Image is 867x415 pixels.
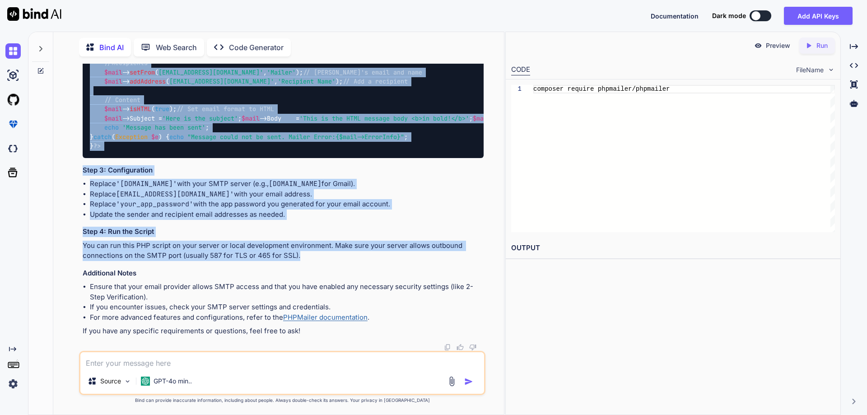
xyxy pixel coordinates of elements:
button: Add API Keys [784,7,853,25]
img: dislike [469,344,476,351]
span: setFrom [130,68,155,76]
span: echo [169,133,184,141]
img: GPT-4o mini [141,377,150,386]
img: attachment [447,376,457,387]
img: chat [5,43,21,59]
code: '[DOMAIN_NAME]' [116,179,177,188]
span: $e [151,133,158,141]
p: Code Generator [229,42,284,53]
li: Update the sender and recipient email addresses as needed. [90,210,484,220]
span: catch [93,133,112,141]
span: isHTML [130,105,151,113]
h2: OUTPUT [506,238,840,259]
span: $mail [104,68,122,76]
span: "Message could not be sent. Mailer Error: " [187,133,404,141]
span: $mail [473,114,491,122]
img: settings [5,376,21,392]
span: [EMAIL_ADDRESS][DOMAIN_NAME]' [158,68,263,76]
img: ai-studio [5,68,21,83]
span: $mail [242,114,260,122]
img: icon [464,377,473,386]
img: copy [444,344,451,351]
li: Replace with your SMTP server (e.g., for Gmail). [90,179,484,189]
span: 'Recipient Name' [278,78,336,86]
p: Preview [766,41,790,50]
img: Bind AI [7,7,61,21]
span: {$mail->ErrorInfo} [336,133,401,141]
span: Documentation [651,12,699,20]
span: 'Here is the subject' [162,114,238,122]
span: $mail [104,114,122,122]
p: Web Search [156,42,197,53]
img: preview [754,42,762,50]
span: $mail [104,105,122,113]
span: $mail [104,78,122,86]
p: GPT-4o min.. [154,377,192,386]
h3: Additional Notes [83,268,484,279]
img: chevron down [827,66,835,74]
p: Source [100,377,121,386]
span: // Set email format to HTML [177,105,274,113]
li: Replace with your email address. [90,189,484,200]
li: Ensure that your email provider allows SMTP access and that you have enabled any necessary securi... [90,282,484,302]
a: PHPMailer documentation [283,313,368,322]
h3: Step 4: Run the Script [83,227,484,237]
span: FileName [796,65,824,75]
p: Bind can provide inaccurate information, including about people. Always double-check its answers.... [79,397,485,404]
span: Exception [115,133,148,141]
div: 1 [511,85,522,93]
button: Documentation [651,11,699,21]
p: Run [816,41,828,50]
span: // Add a recipient [343,78,408,86]
span: // Content [104,96,140,104]
img: githubLight [5,92,21,107]
span: 'Message has been sent' [122,124,205,132]
code: [DOMAIN_NAME] [269,179,322,188]
li: If you encounter issues, check your SMTP server settings and credentials. [90,302,484,312]
h3: Step 3: Configuration [83,165,484,176]
span: ?> [93,142,101,150]
img: Pick Models [124,378,131,385]
span: true [155,105,169,113]
img: premium [5,117,21,132]
span: 'This is the HTML message body <b>in bold!</b>' [299,114,469,122]
img: darkCloudIdeIcon [5,141,21,156]
code: [EMAIL_ADDRESS][DOMAIN_NAME]' [116,190,234,199]
img: like [457,344,464,351]
span: addAddress [130,78,166,86]
span: [EMAIL_ADDRESS][DOMAIN_NAME]' [169,78,274,86]
span: echo [104,124,119,132]
code: 'your_app_password' [116,200,193,209]
p: Bind AI [99,42,124,53]
li: Replace with the app password you generated for your email account. [90,199,484,210]
p: If you have any specific requirements or questions, feel free to ask! [83,326,484,336]
span: 'Mailer' [267,68,296,76]
span: // [PERSON_NAME]'s email and name [303,68,422,76]
div: CODE [511,65,530,75]
span: //Recipients [104,59,148,67]
p: You can run this PHP script on your server or local development environment. Make sure your serve... [83,241,484,261]
span: Dark mode [712,11,746,20]
span: composer require phpmailer/phpmailer [533,85,670,93]
li: For more advanced features and configurations, refer to the . [90,312,484,323]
